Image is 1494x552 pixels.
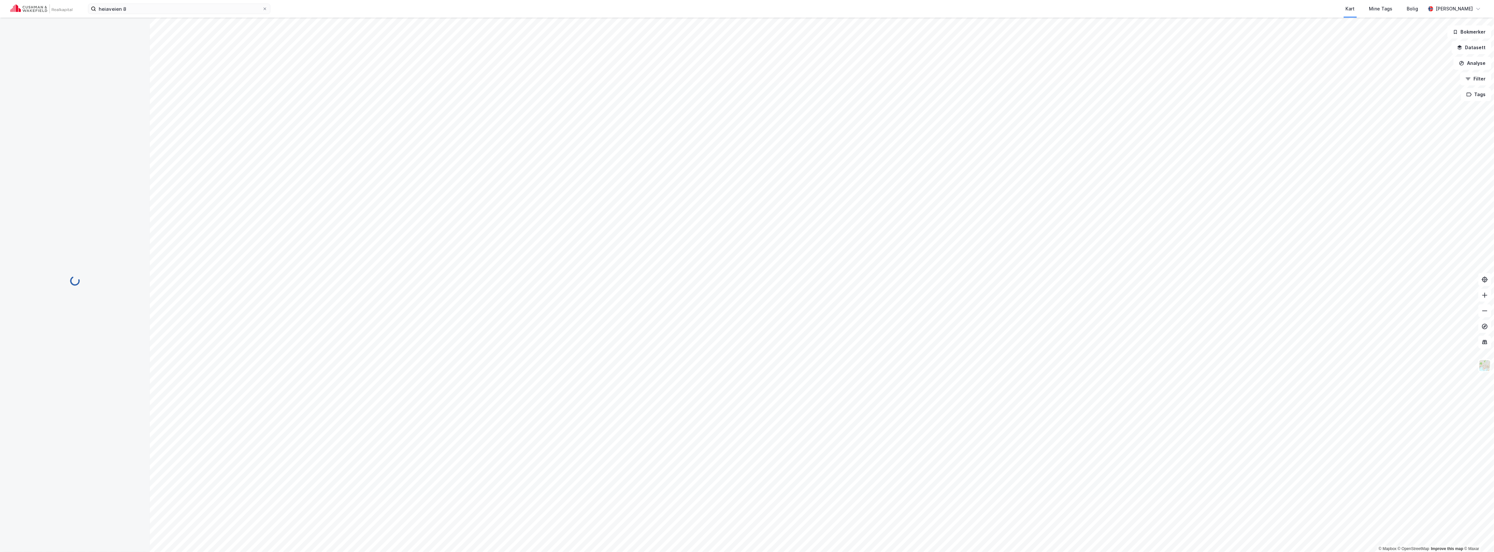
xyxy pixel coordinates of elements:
button: Analyse [1454,57,1491,70]
img: cushman-wakefield-realkapital-logo.202ea83816669bd177139c58696a8fa1.svg [10,4,72,13]
div: Mine Tags [1369,5,1393,13]
div: [PERSON_NAME] [1436,5,1473,13]
button: Filter [1460,72,1491,85]
img: Z [1479,359,1491,372]
a: Mapbox [1379,546,1397,551]
div: Bolig [1407,5,1418,13]
button: Datasett [1452,41,1491,54]
button: Bokmerker [1447,25,1491,38]
div: Kart [1346,5,1355,13]
input: Søk på adresse, matrikkel, gårdeiere, leietakere eller personer [96,4,262,14]
img: spinner.a6d8c91a73a9ac5275cf975e30b51cfb.svg [70,276,80,286]
button: Tags [1461,88,1491,101]
a: OpenStreetMap [1398,546,1429,551]
iframe: Chat Widget [1461,521,1494,552]
div: Kontrollprogram for chat [1461,521,1494,552]
a: Improve this map [1431,546,1463,551]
